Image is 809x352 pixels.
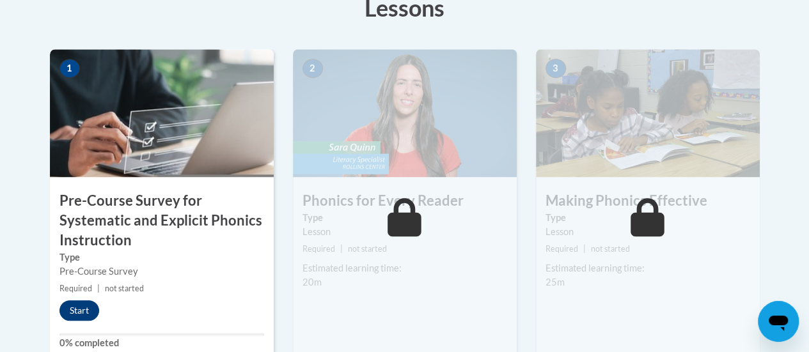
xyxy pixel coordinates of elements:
span: not started [591,244,630,254]
label: 0% completed [59,336,264,350]
div: Estimated learning time: [546,261,750,275]
div: Lesson [546,225,750,239]
span: 2 [302,59,323,78]
button: Start [59,300,99,321]
img: Course Image [50,49,274,177]
span: 20m [302,277,322,287]
span: Required [302,244,335,254]
h3: Making Phonics Effective [536,191,760,211]
h3: Pre-Course Survey for Systematic and Explicit Phonics Instruction [50,191,274,250]
span: | [583,244,586,254]
label: Type [302,211,507,225]
span: | [97,284,100,293]
label: Type [546,211,750,225]
span: Required [59,284,92,293]
span: not started [348,244,387,254]
h3: Phonics for Every Reader [293,191,517,211]
iframe: Button to launch messaging window [758,301,799,342]
span: 25m [546,277,565,287]
span: 1 [59,59,80,78]
span: not started [105,284,144,293]
div: Estimated learning time: [302,261,507,275]
img: Course Image [293,49,517,177]
div: Pre-Course Survey [59,264,264,279]
span: | [340,244,343,254]
label: Type [59,250,264,264]
div: Lesson [302,225,507,239]
span: Required [546,244,578,254]
img: Course Image [536,49,760,177]
span: 3 [546,59,566,78]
